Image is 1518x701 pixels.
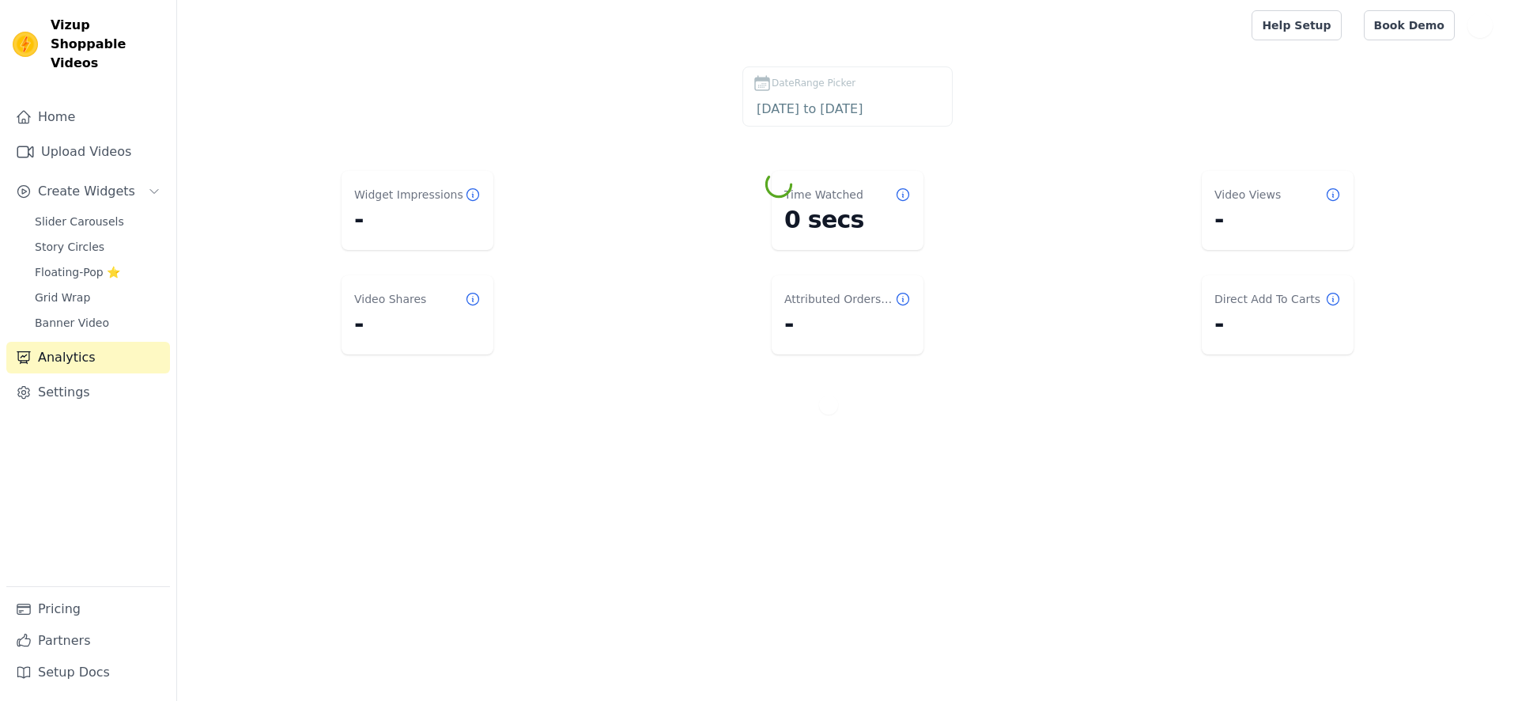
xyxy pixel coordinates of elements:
dd: - [354,310,481,339]
span: DateRange Picker [772,76,855,90]
dt: Direct Add To Carts [1214,291,1320,307]
dd: - [354,206,481,234]
a: Slider Carousels [25,210,170,233]
button: Create Widgets [6,176,170,207]
a: Home [6,101,170,133]
dd: - [784,310,911,339]
span: Grid Wrap [35,290,90,305]
span: Slider Carousels [35,214,124,229]
span: Banner Video [35,315,109,331]
dd: - [1214,310,1341,339]
span: Floating-Pop ⭐ [35,264,120,280]
input: DateRange Picker [753,99,942,119]
span: Create Widgets [38,182,135,201]
dt: Attributed Orders Count [784,291,895,307]
dt: Video Views [1214,187,1281,203]
a: Help Setup [1252,10,1341,40]
a: Grid Wrap [25,286,170,309]
a: Settings [6,377,170,408]
a: Setup Docs [6,657,170,688]
a: Book Demo [1364,10,1455,40]
img: Vizup [13,32,38,57]
span: Vizup Shoppable Videos [51,16,164,73]
dt: Video Shares [354,291,426,307]
a: Upload Videos [6,136,170,168]
a: Pricing [6,593,170,625]
span: Story Circles [35,239,104,255]
dt: Time Watched [784,187,863,203]
a: Partners [6,625,170,657]
a: Story Circles [25,236,170,258]
a: Analytics [6,342,170,373]
dd: 0 secs [784,206,911,234]
a: Floating-Pop ⭐ [25,261,170,283]
dt: Widget Impressions [354,187,463,203]
dd: - [1214,206,1341,234]
a: Banner Video [25,312,170,334]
